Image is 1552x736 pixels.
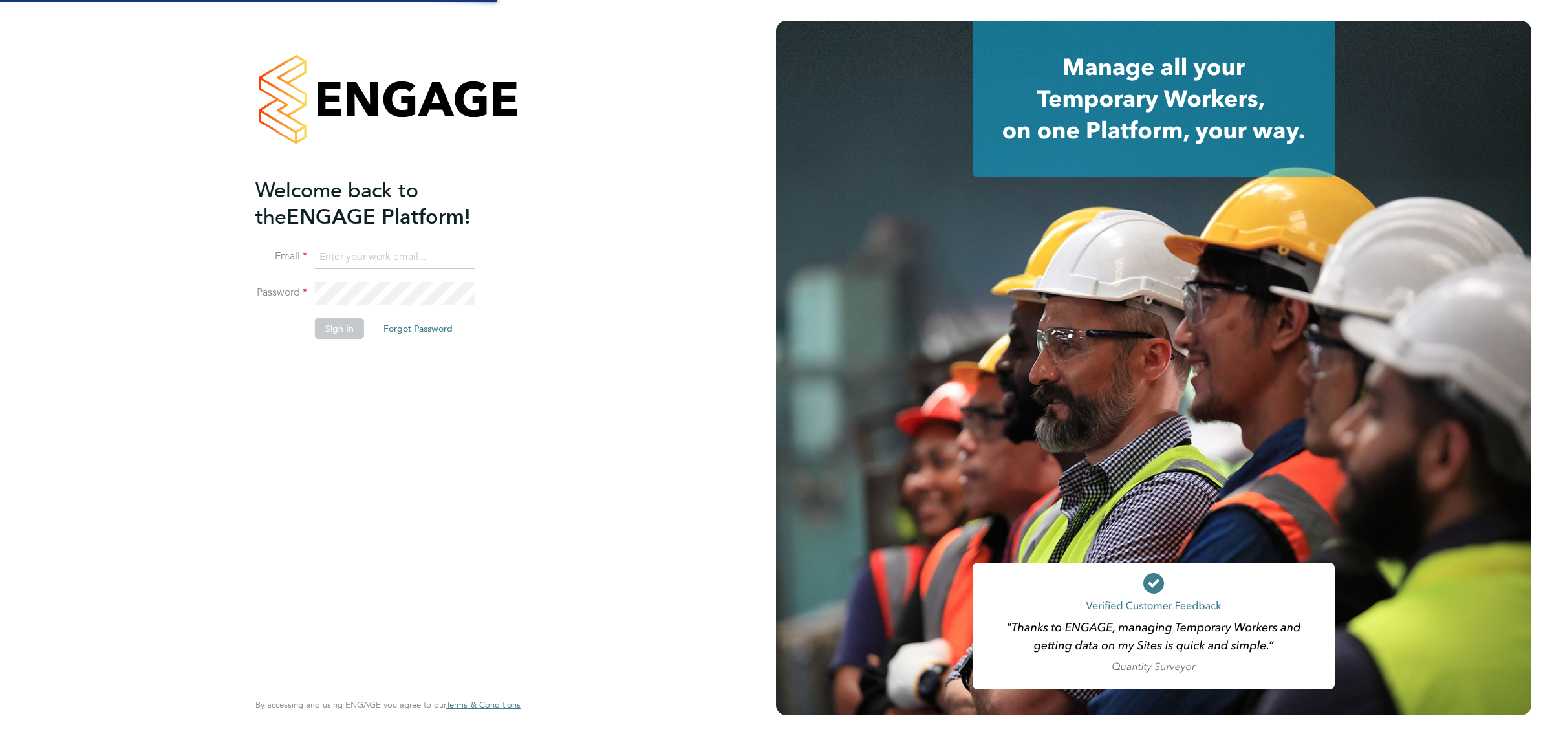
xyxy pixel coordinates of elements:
button: Sign In [315,318,364,339]
h2: ENGAGE Platform! [255,177,508,230]
a: Terms & Conditions [446,700,521,710]
span: By accessing and using ENGAGE you agree to our [255,699,521,710]
button: Forgot Password [373,318,463,339]
label: Password [255,286,307,299]
span: Terms & Conditions [446,699,521,710]
input: Enter your work email... [315,246,475,269]
span: Welcome back to the [255,178,418,230]
label: Email [255,250,307,263]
